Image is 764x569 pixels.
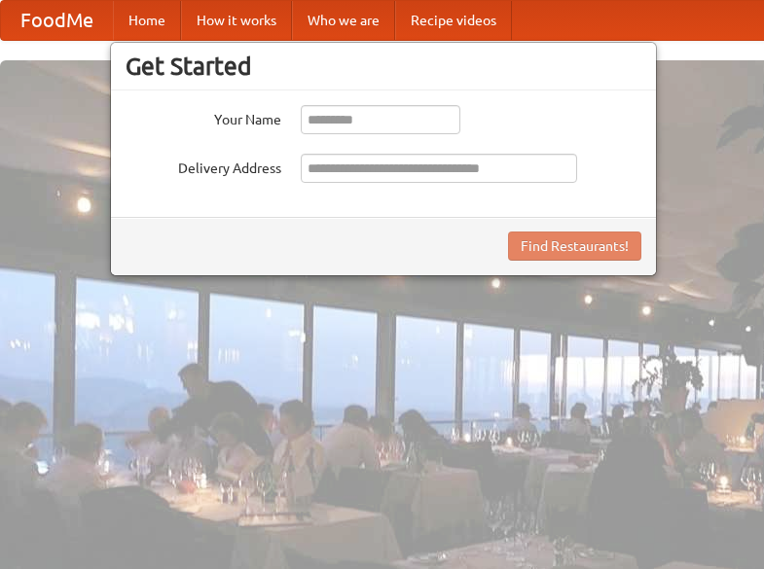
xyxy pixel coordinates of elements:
[113,1,181,40] a: Home
[1,1,113,40] a: FoodMe
[126,154,281,178] label: Delivery Address
[508,231,641,261] button: Find Restaurants!
[126,52,641,81] h3: Get Started
[395,1,512,40] a: Recipe videos
[181,1,292,40] a: How it works
[292,1,395,40] a: Who we are
[126,105,281,129] label: Your Name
